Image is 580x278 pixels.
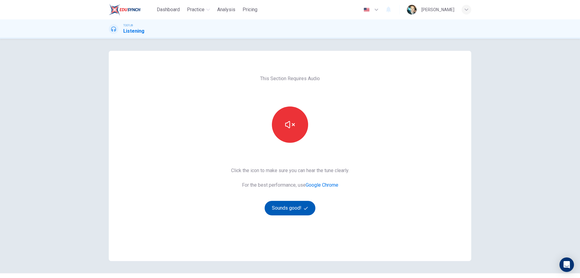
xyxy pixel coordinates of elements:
[215,4,238,15] button: Analysis
[109,4,154,16] a: EduSynch logo
[306,182,338,188] a: Google Chrome
[123,28,144,35] h1: Listening
[123,23,133,28] span: TOEFL®
[240,4,260,15] button: Pricing
[185,4,212,15] button: Practice
[217,6,235,13] span: Analysis
[421,6,454,13] div: [PERSON_NAME]
[559,257,574,272] div: Open Intercom Messenger
[363,8,370,12] img: en
[260,75,320,82] span: This Section Requires Audio
[154,4,182,15] button: Dashboard
[157,6,180,13] span: Dashboard
[231,182,349,189] span: For the best performance, use
[231,167,349,174] span: Click the icon to make sure you can hear the tune clearly.
[265,201,315,215] button: Sounds good!
[243,6,257,13] span: Pricing
[187,6,205,13] span: Practice
[407,5,417,15] img: Profile picture
[109,4,140,16] img: EduSynch logo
